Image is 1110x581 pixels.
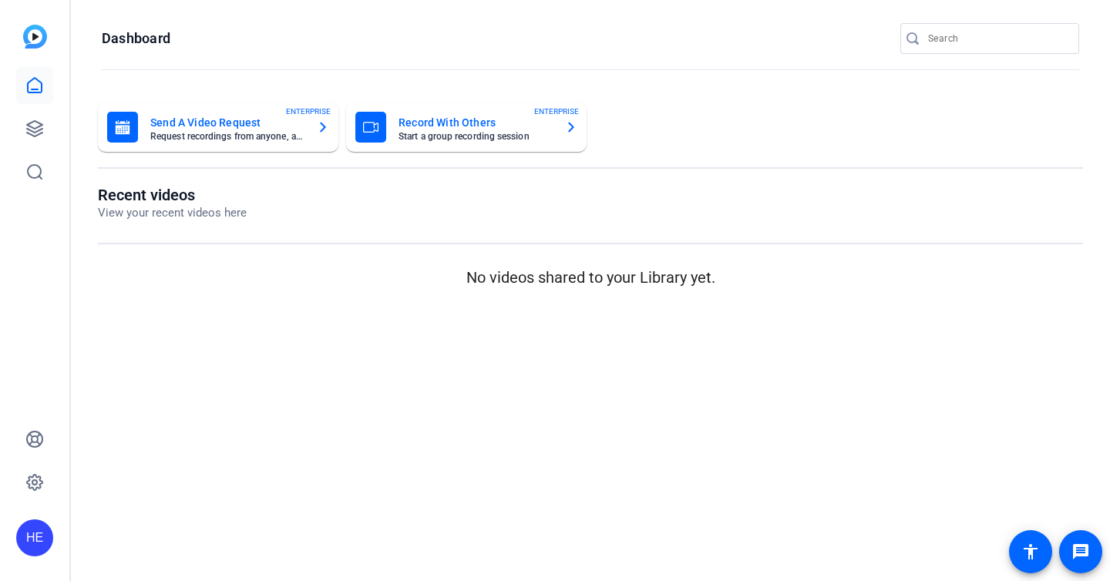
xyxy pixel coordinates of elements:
h1: Recent videos [98,186,247,204]
mat-card-subtitle: Request recordings from anyone, anywhere [150,132,304,141]
p: No videos shared to your Library yet. [98,266,1083,289]
mat-icon: accessibility [1021,542,1040,561]
button: Send A Video RequestRequest recordings from anyone, anywhereENTERPRISE [98,102,338,152]
p: View your recent videos here [98,204,247,222]
h1: Dashboard [102,29,170,48]
mat-card-subtitle: Start a group recording session [399,132,553,141]
img: blue-gradient.svg [23,25,47,49]
div: HE [16,519,53,556]
mat-icon: message [1071,542,1090,561]
span: ENTERPRISE [534,106,579,117]
input: Search [928,29,1067,48]
mat-card-title: Record With Others [399,113,553,132]
mat-card-title: Send A Video Request [150,113,304,132]
button: Record With OthersStart a group recording sessionENTERPRISE [346,102,587,152]
span: ENTERPRISE [286,106,331,117]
